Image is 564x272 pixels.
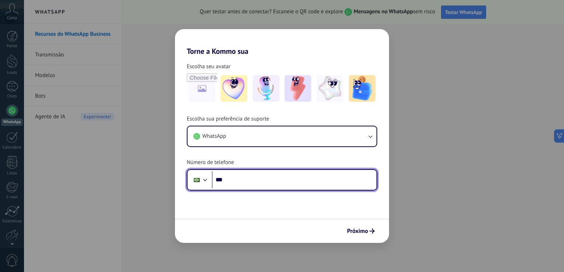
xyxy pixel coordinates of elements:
button: WhatsApp [188,126,376,146]
img: -2.jpeg [253,75,279,102]
img: -4.jpeg [317,75,343,102]
span: Escolha sua preferência de suporte [187,115,269,123]
h2: Torne a Kommo sua [175,29,389,56]
span: Escolha seu avatar [187,63,231,70]
img: -5.jpeg [349,75,375,102]
img: -1.jpeg [221,75,247,102]
button: Próximo [344,225,378,237]
div: Brazil: + 55 [190,172,204,188]
span: Número de telefone [187,159,234,166]
img: -3.jpeg [285,75,311,102]
span: WhatsApp [202,133,226,140]
span: Próximo [347,229,368,234]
